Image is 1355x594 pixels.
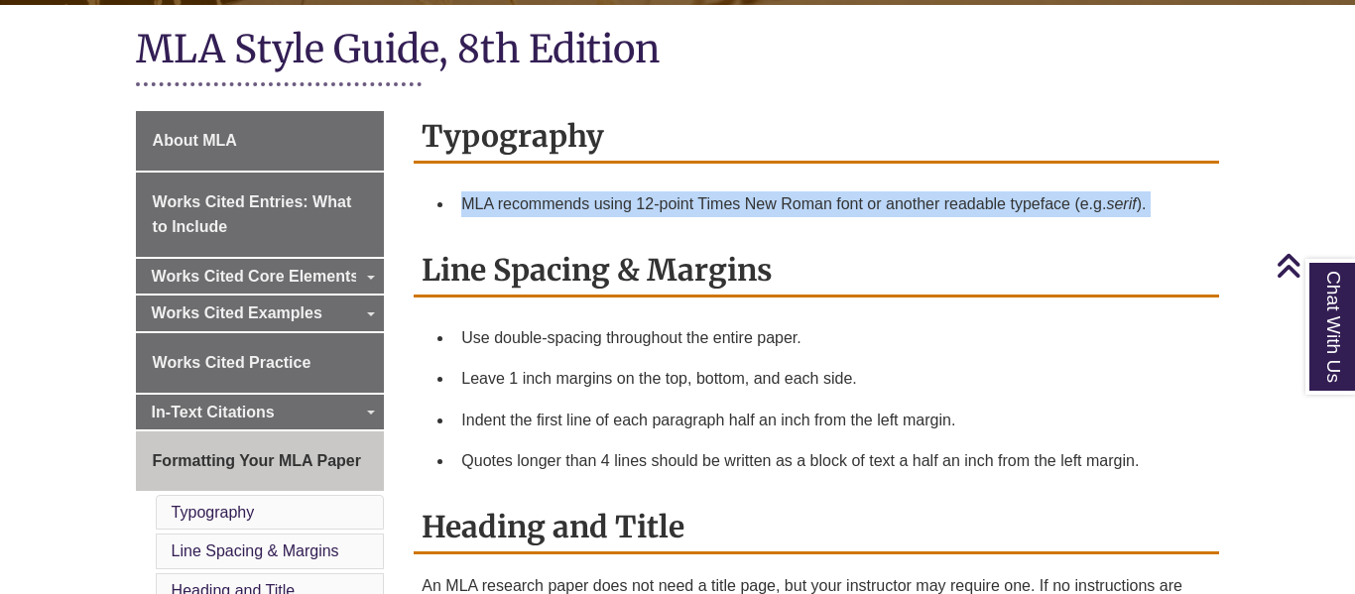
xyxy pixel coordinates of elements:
[414,111,1219,164] h2: Typography
[153,452,361,469] span: Formatting Your MLA Paper
[414,502,1219,554] h2: Heading and Title
[172,542,339,559] a: Line Spacing & Margins
[136,395,385,430] a: In-Text Citations
[136,333,385,393] a: Works Cited Practice
[172,504,255,521] a: Typography
[136,296,385,331] a: Works Cited Examples
[152,404,275,420] span: In-Text Citations
[136,111,385,171] a: About MLA
[153,132,237,149] span: About MLA
[136,431,385,491] a: Formatting Your MLA Paper
[453,400,1211,441] li: Indent the first line of each paragraph half an inch from the left margin.
[453,358,1211,400] li: Leave 1 inch margins on the top, bottom, and each side.
[153,193,352,236] span: Works Cited Entries: What to Include
[153,354,311,371] span: Works Cited Practice
[1276,252,1350,279] a: Back to Top
[1106,195,1136,212] em: serif
[136,25,1220,77] h1: MLA Style Guide, 8th Edition
[453,440,1211,482] li: Quotes longer than 4 lines should be written as a block of text a half an inch from the left margin.
[453,183,1211,225] li: MLA recommends using 12-point Times New Roman font or another readable typeface (e.g. ).
[136,259,385,295] a: Works Cited Core Elements
[152,268,360,285] span: Works Cited Core Elements
[414,245,1219,297] h2: Line Spacing & Margins
[136,173,385,257] a: Works Cited Entries: What to Include
[453,317,1211,359] li: Use double-spacing throughout the entire paper.
[152,304,322,321] span: Works Cited Examples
